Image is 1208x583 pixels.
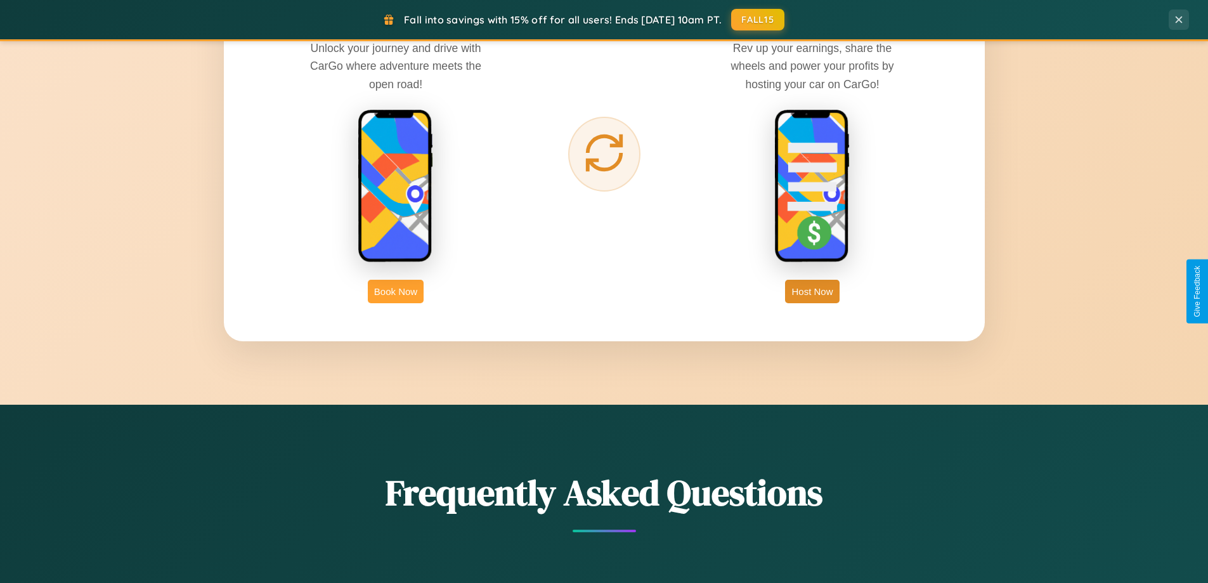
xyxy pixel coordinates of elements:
img: host phone [774,109,850,264]
p: Rev up your earnings, share the wheels and power your profits by hosting your car on CarGo! [717,39,907,93]
button: FALL15 [731,9,784,30]
h2: Frequently Asked Questions [224,468,985,517]
button: Book Now [368,280,424,303]
span: Fall into savings with 15% off for all users! Ends [DATE] 10am PT. [404,13,722,26]
img: rent phone [358,109,434,264]
button: Host Now [785,280,839,303]
div: Give Feedback [1193,266,1202,317]
p: Unlock your journey and drive with CarGo where adventure meets the open road! [301,39,491,93]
